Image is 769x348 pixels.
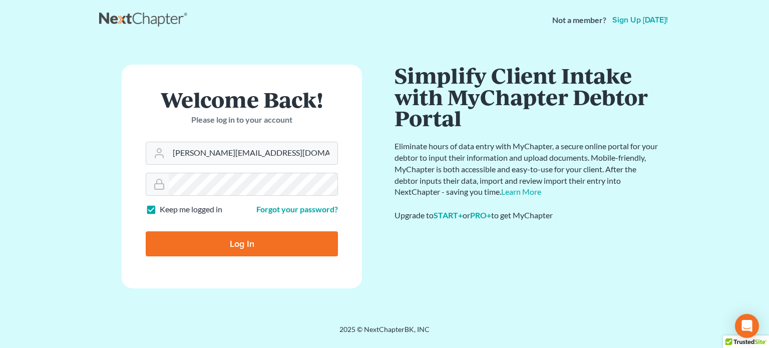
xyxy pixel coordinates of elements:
a: Forgot your password? [256,204,338,214]
div: 2025 © NextChapterBK, INC [99,324,670,342]
p: Please log in to your account [146,114,338,126]
div: Upgrade to or to get MyChapter [395,210,660,221]
a: START+ [434,210,463,220]
input: Email Address [169,142,337,164]
h1: Simplify Client Intake with MyChapter Debtor Portal [395,65,660,129]
a: Learn More [501,187,541,196]
strong: Not a member? [552,15,606,26]
input: Log In [146,231,338,256]
div: Open Intercom Messenger [735,314,759,338]
a: PRO+ [470,210,491,220]
p: Eliminate hours of data entry with MyChapter, a secure online portal for your debtor to input the... [395,141,660,198]
label: Keep me logged in [160,204,222,215]
a: Sign up [DATE]! [610,16,670,24]
h1: Welcome Back! [146,89,338,110]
